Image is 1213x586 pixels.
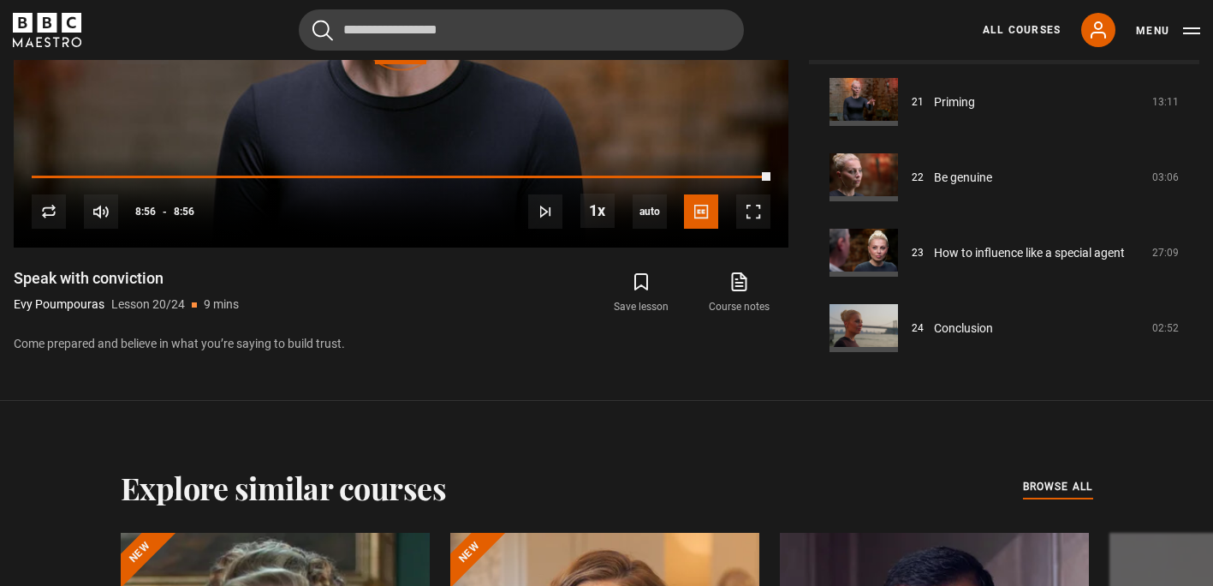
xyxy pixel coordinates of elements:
h2: Explore similar courses [121,469,447,505]
input: Search [299,9,744,51]
span: 8:56 [174,196,194,227]
button: Fullscreen [736,194,770,229]
button: Toggle navigation [1136,22,1200,39]
span: browse all [1023,478,1093,495]
p: Come prepared and believe in what you’re saying to build trust. [14,335,788,353]
a: All Courses [983,22,1061,38]
a: Course notes [691,268,788,318]
button: Submit the search query [312,20,333,41]
a: browse all [1023,478,1093,497]
button: Next Lesson [528,194,562,229]
p: 9 mins [204,296,239,314]
div: Progress Bar [32,176,770,179]
a: How to influence like a special agent [934,244,1125,262]
span: - [163,206,167,218]
p: Lesson 20/24 [111,296,185,314]
button: Captions [684,194,718,229]
button: Save lesson [592,268,690,318]
span: 8:56 [135,196,156,227]
div: Current quality: 720p [633,194,667,229]
a: Priming [934,93,975,111]
button: Playback Rate [580,194,615,228]
p: Evy Poumpouras [14,296,104,314]
button: Mute [84,194,118,229]
button: Replay [32,194,66,229]
span: auto [633,194,667,229]
a: Conclusion [934,320,993,338]
a: Be genuine [934,169,992,187]
h1: Speak with conviction [14,268,239,289]
svg: BBC Maestro [13,13,81,47]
